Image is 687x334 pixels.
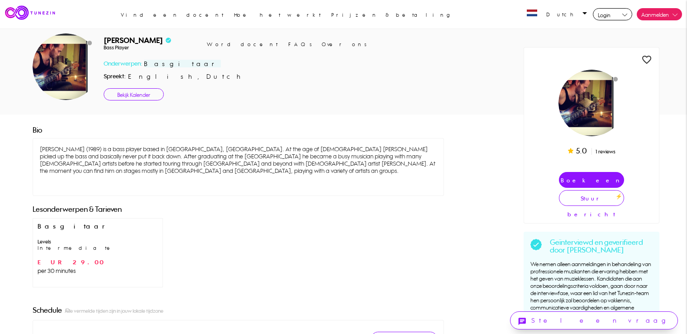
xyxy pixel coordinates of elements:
[38,245,158,251] div: Intermediate
[202,30,282,59] a: Word docent
[593,8,632,20] a: Login
[641,54,652,65] i: favorite_border
[576,146,587,155] span: 5.0
[229,0,325,29] a: Hoe het werkt
[598,12,611,19] span: Login
[591,147,593,155] span: |
[559,172,624,188] a: Boek een proefles ⚡
[622,14,627,16] img: downarrowblack.svg
[510,311,678,329] a: chatStel een vraag
[559,190,624,206] a: Stuur bericht
[530,239,542,250] img: verifiedtag.svg
[568,148,573,153] img: star.svg
[546,11,579,18] span: Dutch
[38,258,158,267] span: EUR 29.00
[33,138,444,196] div: [PERSON_NAME] (1989) is a bass player based in [GEOGRAPHIC_DATA], [GEOGRAPHIC_DATA]. At the age o...
[527,10,537,16] img: 3cda-a57b-4017-b3ed-e8ddb3436970nl.jpg
[65,308,163,314] small: Alle vermelde tijden zijn in jouw lokale tijdzone
[65,305,70,313] i: info_outline
[33,205,444,214] div: Lesonderwerpen & Tarieven
[637,8,682,20] a: Aanmelden
[528,254,655,325] td: We nemen alleen aanmeldingen in behandeling van profressionele muzikanten die ervaring hebben met...
[531,312,670,329] td: Stel een vraag
[641,11,669,18] span: Aanmelden
[673,14,677,16] img: downarrow.svg
[144,60,221,67] span: Basgitaar
[116,0,228,29] a: Vind een docent
[33,126,42,134] div: Bio
[518,316,527,327] i: chat
[596,148,615,155] span: 1 reviews
[38,223,158,229] div: Basgitaar
[33,305,62,315] span: Schedule
[128,73,246,79] td: English,Dutch
[284,30,316,59] a: FAQs
[33,33,99,100] img: 39473b05-d79c-4ae5-a96d-0c078290f986.png
[104,73,126,79] td: Spreekt:
[558,70,625,136] img: 39473b05-d79c-4ae5-a96d-0c078290f986.png
[327,0,456,29] a: Prijzen & betaling
[317,30,371,59] a: Over ons
[104,88,164,100] a: Bekijk Kalender
[38,267,158,276] span: per 30 minutes
[104,59,143,69] td: Onderwerpen:
[38,239,158,245] div: Levels
[548,232,655,254] td: Geïnterviewd en geverifieerd door [PERSON_NAME]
